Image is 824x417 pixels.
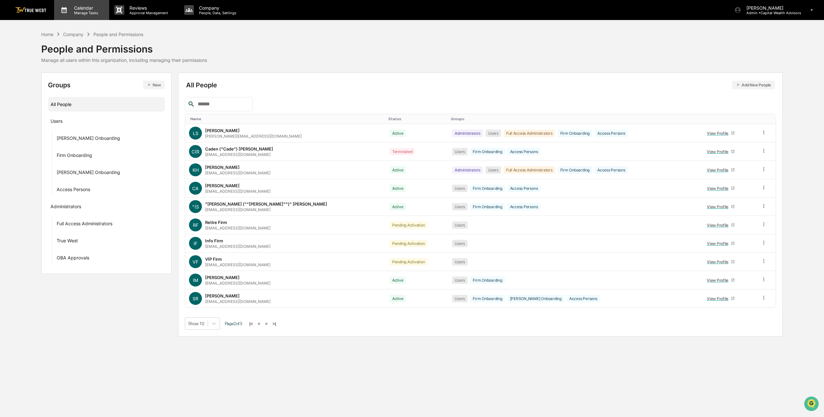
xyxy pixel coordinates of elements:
[704,294,738,304] a: View Profile
[4,91,43,102] a: 🔎Data Lookup
[507,185,541,192] div: Access Persons
[41,57,207,63] div: Manage all users within this organization, including managing their permissions
[707,278,731,283] div: View Profile
[707,168,731,172] div: View Profile
[205,189,270,194] div: [EMAIL_ADDRESS][DOMAIN_NAME]
[247,321,255,326] button: |<
[205,262,270,267] div: [EMAIL_ADDRESS][DOMAIN_NAME]
[390,166,406,174] div: Active
[390,203,406,210] div: Active
[194,241,197,246] span: IF
[69,11,101,15] p: Manage Tasks
[388,117,446,121] div: Toggle SortBy
[205,152,270,157] div: [EMAIL_ADDRESS][DOMAIN_NAME]
[44,79,82,90] a: 🗄️Attestations
[109,51,117,59] button: Start new chat
[707,204,731,209] div: View Profile
[452,166,483,174] div: Administrators
[193,131,198,136] span: LS
[193,277,198,283] span: IM
[193,296,198,301] span: SR
[707,131,731,136] div: View Profile
[205,134,302,139] div: [PERSON_NAME][EMAIL_ADDRESS][DOMAIN_NAME]
[504,130,555,137] div: Full Access Administrators
[452,148,468,155] div: Users
[22,49,106,56] div: Start new chat
[390,295,406,302] div: Active
[470,148,505,155] div: Firm Onboarding
[707,223,731,228] div: View Profile
[143,81,165,89] button: New
[205,275,240,280] div: [PERSON_NAME]
[57,187,90,194] div: Access Persons
[263,321,270,326] button: >
[205,244,270,249] div: [EMAIL_ADDRESS][DOMAIN_NAME]
[186,81,775,89] div: All People
[57,135,120,143] div: [PERSON_NAME] Onboarding
[452,295,468,302] div: Users
[707,259,731,264] div: View Profile
[225,321,242,326] span: Page 2 of 3
[452,203,468,210] div: Users
[507,295,564,302] div: [PERSON_NAME] Onboarding
[704,202,738,212] a: View Profile
[124,11,171,15] p: Approval Management
[13,93,41,100] span: Data Lookup
[707,149,731,154] div: View Profile
[6,82,12,87] div: 🖐️
[486,166,501,174] div: Users
[205,146,273,151] div: Caden ("Cade") [PERSON_NAME]
[507,203,541,210] div: Access Persons
[256,321,262,326] button: <
[270,321,278,326] button: >|
[51,118,62,126] div: Users
[205,238,223,243] div: Info Firm
[486,130,501,137] div: Users
[595,166,628,174] div: Access Persons
[194,11,240,15] p: People, Data, Settings
[93,32,143,37] div: People and Permissions
[47,82,52,87] div: 🗄️
[452,185,468,192] div: Users
[205,165,240,170] div: [PERSON_NAME]
[390,130,406,137] div: Active
[193,222,198,228] span: RF
[45,109,78,114] a: Powered byPylon
[507,148,541,155] div: Access Persons
[803,396,821,413] iframe: Open customer support
[205,183,240,188] div: [PERSON_NAME]
[63,32,83,37] div: Company
[192,149,199,154] span: C(R
[48,81,165,89] div: Groups
[205,299,270,304] div: [EMAIL_ADDRESS][DOMAIN_NAME]
[57,221,112,228] div: Full Access Administrators
[567,295,600,302] div: Access Persons
[41,38,207,55] div: People and Permissions
[69,5,101,11] p: Calendar
[470,276,505,284] div: Firm Onboarding
[205,201,327,207] div: "[PERSON_NAME] (""[PERSON_NAME]"")" [PERSON_NAME]
[704,257,738,267] a: View Profile
[193,167,199,173] span: KH
[57,238,78,246] div: True West
[17,29,106,36] input: Clear
[558,130,592,137] div: Firm Onboarding
[205,257,222,262] div: VIP Firm
[558,166,592,174] div: Firm Onboarding
[390,258,428,266] div: Pending Activation
[6,49,18,61] img: 1746055101610-c473b297-6a78-478c-a979-82029cc54cd1
[41,32,53,37] div: Home
[194,5,240,11] p: Company
[732,81,775,89] button: Add New People
[57,170,120,177] div: [PERSON_NAME] Onboarding
[205,170,270,175] div: [EMAIL_ADDRESS][DOMAIN_NAME]
[704,183,738,193] a: View Profile
[192,204,199,209] span: "(S
[57,152,92,160] div: Firm Onboarding
[704,275,738,285] a: View Profile
[707,241,731,246] div: View Profile
[703,117,754,121] div: Toggle SortBy
[470,203,505,210] div: Firm Onboarding
[704,165,738,175] a: View Profile
[470,295,505,302] div: Firm Onboarding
